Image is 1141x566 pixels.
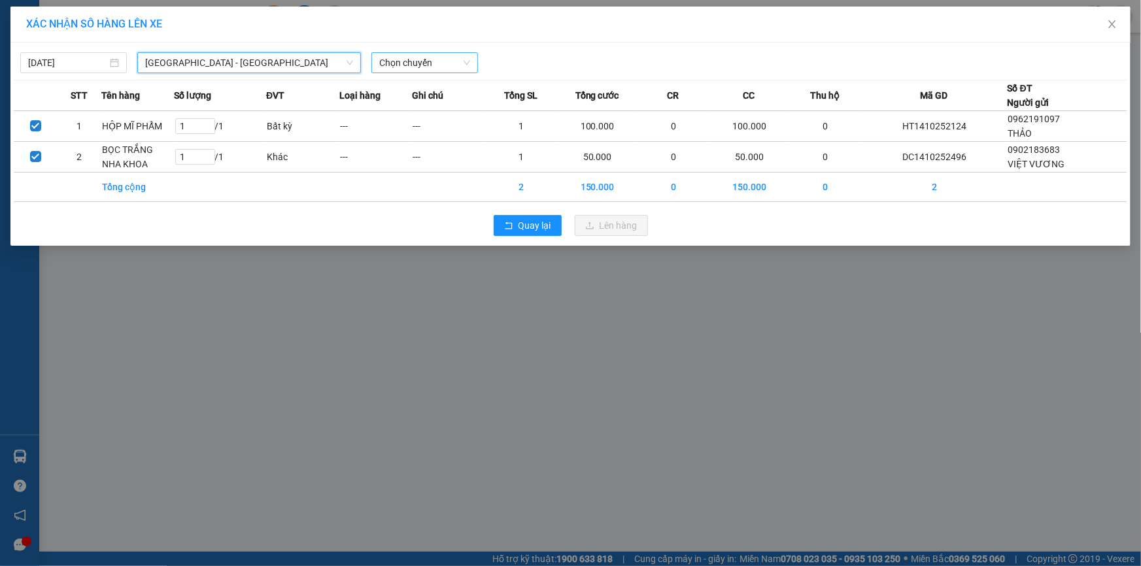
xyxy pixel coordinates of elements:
[789,173,862,202] td: 0
[412,142,485,173] td: ---
[1094,7,1131,43] button: Close
[710,142,789,173] td: 50.000
[519,218,551,233] span: Quay lại
[575,215,648,236] button: uploadLên hàng
[485,111,558,142] td: 1
[505,88,538,103] span: Tổng SL
[1107,19,1117,29] span: close
[266,142,339,173] td: Khác
[1008,114,1061,124] span: 0962191097
[710,173,789,202] td: 150.000
[58,111,101,142] td: 1
[101,173,175,202] td: Tổng cộng
[1008,144,1061,155] span: 0902183683
[175,142,267,173] td: / 1
[575,88,619,103] span: Tổng cước
[339,88,381,103] span: Loại hàng
[346,59,354,67] span: down
[175,88,212,103] span: Số lượng
[379,53,470,73] span: Chọn chuyến
[637,111,710,142] td: 0
[26,18,162,30] span: XÁC NHẬN SỐ HÀNG LÊN XE
[921,88,948,103] span: Mã GD
[1008,128,1032,139] span: THẢO
[412,111,485,142] td: ---
[789,142,862,173] td: 0
[810,88,840,103] span: Thu hộ
[412,88,443,103] span: Ghi chú
[637,142,710,173] td: 0
[101,111,175,142] td: HỘP MĨ PHẨM
[862,111,1008,142] td: HT1410252124
[485,173,558,202] td: 2
[862,173,1008,202] td: 2
[558,142,637,173] td: 50.000
[637,173,710,202] td: 0
[862,142,1008,173] td: DC1410252496
[339,142,413,173] td: ---
[494,215,562,236] button: rollbackQuay lại
[266,88,284,103] span: ĐVT
[504,221,513,231] span: rollback
[58,142,101,173] td: 2
[558,111,637,142] td: 100.000
[710,111,789,142] td: 100.000
[339,111,413,142] td: ---
[1008,81,1049,110] div: Số ĐT Người gửi
[667,88,679,103] span: CR
[266,111,339,142] td: Bất kỳ
[101,142,175,173] td: BỌC TRẮNG NHA KHOA
[28,56,107,70] input: 15/10/2025
[101,88,140,103] span: Tên hàng
[1008,159,1065,169] span: VIỆT VƯƠNG
[743,88,755,103] span: CC
[145,53,353,73] span: Hà Nội - Quảng Ninh
[175,111,267,142] td: / 1
[558,173,637,202] td: 150.000
[71,88,88,103] span: STT
[485,142,558,173] td: 1
[789,111,862,142] td: 0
